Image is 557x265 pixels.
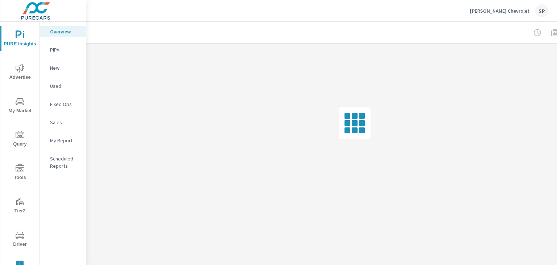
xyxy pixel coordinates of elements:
div: PIPA [40,44,86,55]
div: Sales [40,117,86,128]
span: Tier2 [3,197,37,215]
div: Used [40,81,86,91]
div: New [40,62,86,73]
div: SP [535,4,548,17]
div: My Report [40,135,86,146]
p: Scheduled Reports [50,155,80,170]
p: Used [50,82,80,90]
p: New [50,64,80,72]
span: Advertise [3,64,37,82]
p: Sales [50,119,80,126]
span: PURE Insights [3,30,37,48]
p: My Report [50,137,80,144]
span: Tools [3,164,37,182]
div: Overview [40,26,86,37]
span: Query [3,131,37,148]
div: Scheduled Reports [40,153,86,171]
span: My Market [3,97,37,115]
p: Overview [50,28,80,35]
p: PIPA [50,46,80,53]
p: [PERSON_NAME] Chevrolet [470,8,529,14]
p: Fixed Ops [50,101,80,108]
span: Driver [3,231,37,249]
div: Fixed Ops [40,99,86,110]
